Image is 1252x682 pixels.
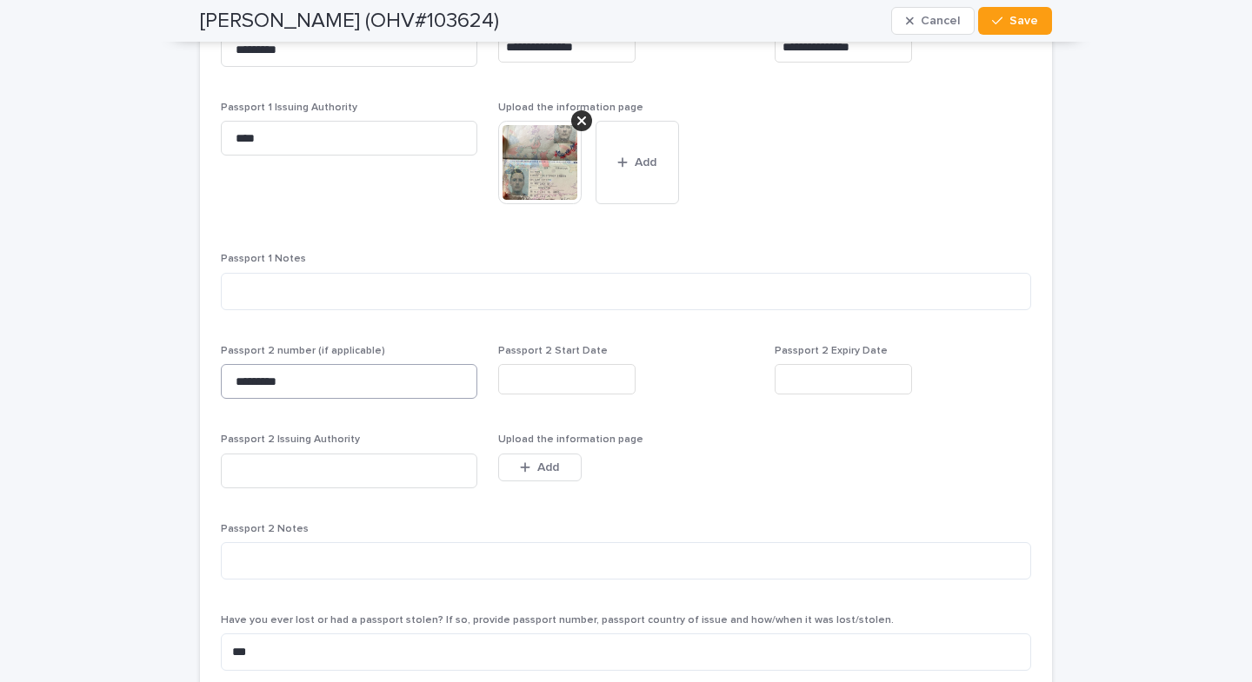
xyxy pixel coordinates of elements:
[221,254,306,264] span: Passport 1 Notes
[635,156,656,169] span: Add
[891,7,975,35] button: Cancel
[498,346,608,356] span: Passport 2 Start Date
[978,7,1052,35] button: Save
[221,103,357,113] span: Passport 1 Issuing Authority
[498,454,582,481] button: Add
[498,434,643,445] span: Upload the information page
[221,346,385,356] span: Passport 2 number (if applicable)
[498,103,643,113] span: Upload the information page
[221,524,309,534] span: Passport 2 Notes
[775,346,888,356] span: Passport 2 Expiry Date
[537,461,559,473] span: Add
[200,9,499,34] h2: [PERSON_NAME] (OHV#103624)
[221,434,360,445] span: Passport 2 Issuing Authority
[221,615,894,626] span: Have you ever lost or had a passport stolen? If so, provide passport number, passport country of ...
[596,121,679,204] button: Add
[921,15,960,27] span: Cancel
[1009,15,1038,27] span: Save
